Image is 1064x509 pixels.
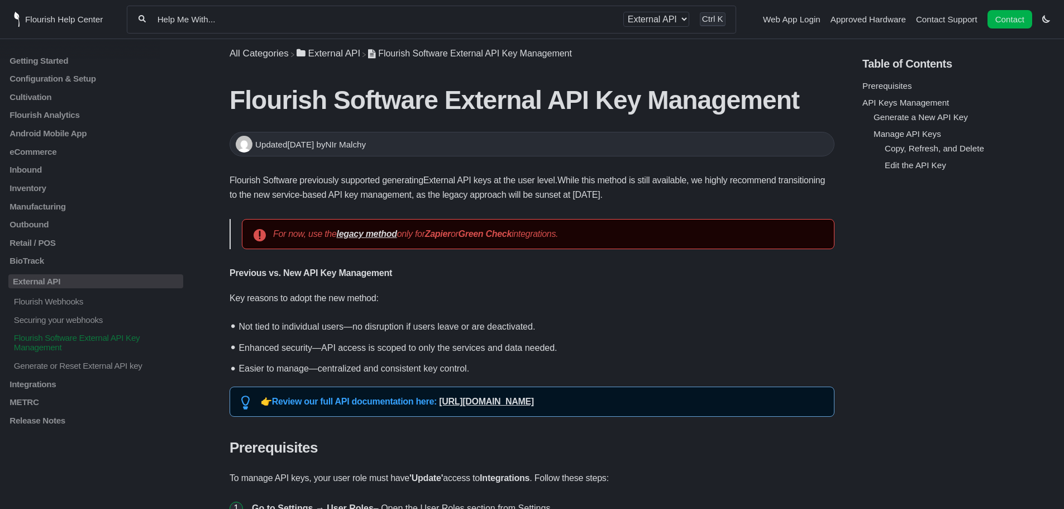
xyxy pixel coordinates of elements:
[409,473,443,483] strong: 'Update'
[8,256,183,265] a: BioTrack
[874,129,941,139] a: Manage API Keys
[8,238,183,248] a: Retail / POS
[316,140,366,149] span: by
[235,315,834,336] li: Not tied to individual users—no disruption if users leave or are deactivated.
[230,387,834,417] div: 👉
[235,356,834,378] li: Easier to manage—centralized and consistent key control.
[987,10,1032,28] a: Contact
[272,397,437,406] strong: Review our full API documentation here:
[8,333,183,352] a: Flourish Software External API Key Management
[423,175,557,185] a: External API keys at the user level.
[13,361,183,370] p: Generate or Reset External API key
[25,15,103,24] span: Flourish Help Center
[13,297,183,306] p: Flourish Webhooks
[8,297,183,306] a: Flourish Webhooks
[8,183,183,193] a: Inventory
[230,439,834,456] h3: Prerequisites
[13,333,183,352] p: Flourish Software External API Key Management
[8,165,183,174] a: Inbound
[326,140,366,149] span: NIr Malchy
[862,81,912,91] a: Prerequisites
[439,397,534,406] a: [URL][DOMAIN_NAME]
[13,315,183,325] p: Securing your webhooks
[156,14,613,25] input: Help Me With...
[230,48,289,59] a: Breadcrumb link to All Categories
[862,98,949,107] a: API Keys Management
[308,48,361,59] span: ​External API
[230,291,834,306] p: Key reasons to adopt the new method:
[885,144,984,153] a: Copy, Refresh, and Delete
[8,379,183,388] a: Integrations
[985,12,1035,27] li: Contact desktop
[287,140,314,149] time: [DATE]
[702,14,715,23] kbd: Ctrl
[718,14,723,23] kbd: K
[885,160,946,170] a: Edit the API Key
[862,58,1056,70] h5: Table of Contents
[8,55,183,65] a: Getting Started
[8,397,183,407] a: METRC
[8,146,183,156] a: eCommerce
[230,471,834,486] p: To manage API keys, your user role must have access to . Follow these steps:
[8,201,183,211] a: Manufacturing
[8,274,183,288] a: External API
[1042,14,1050,23] a: Switch dark mode setting
[230,48,289,59] span: All Categories
[8,92,183,102] a: Cultivation
[763,15,820,24] a: Web App Login navigation item
[8,129,183,138] a: Android Mobile App
[425,229,451,239] strong: Zapier
[8,416,183,425] a: Release Notes
[236,136,252,153] img: NIr Malchy
[8,74,183,83] a: Configuration & Setup
[230,268,392,278] strong: Previous vs. New API Key Management
[255,140,316,149] span: Updated
[230,173,834,202] p: Flourish Software previously supported generating While this method is still available, we highly...
[297,48,360,59] a: External API
[235,336,834,357] li: Enhanced security—API access is scoped to only the services and data needed.
[230,85,834,115] h1: Flourish Software External API Key Management
[14,12,20,27] img: Flourish Help Center Logo
[378,49,572,58] span: Flourish Software External API Key Management
[8,315,183,325] a: Securing your webhooks
[831,15,906,24] a: Approved Hardware navigation item
[8,361,183,370] a: Generate or Reset External API key
[459,229,512,239] strong: Green Check
[480,473,529,483] strong: Integrations
[8,110,183,120] a: Flourish Analytics
[337,229,397,239] a: legacy method
[8,220,183,229] a: Outbound
[242,219,834,249] div: For now, use the only for or integrations.
[14,12,103,27] a: Flourish Help Center
[874,112,968,122] a: Generate a New API Key
[916,15,977,24] a: Contact Support navigation item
